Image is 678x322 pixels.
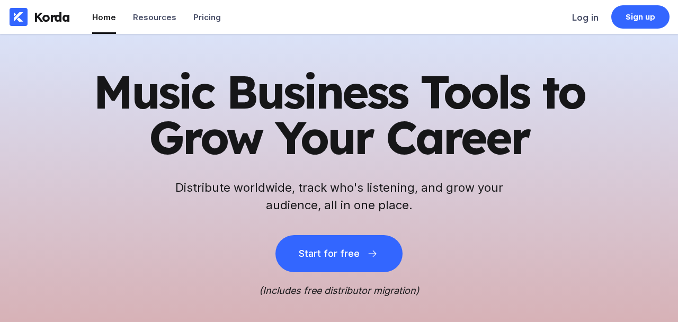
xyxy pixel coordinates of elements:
h2: Distribute worldwide, track who's listening, and grow your audience, all in one place. [169,179,508,214]
button: Start for free [275,235,403,272]
div: Sign up [626,12,656,22]
div: Home [92,12,116,22]
div: Korda [34,9,70,25]
div: Start for free [299,248,359,259]
div: Log in [572,12,599,23]
h1: Music Business Tools to Grow Your Career [79,69,599,160]
i: (Includes free distributor migration) [259,285,420,296]
div: Pricing [193,12,221,22]
div: Resources [133,12,176,22]
a: Sign up [611,5,670,29]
